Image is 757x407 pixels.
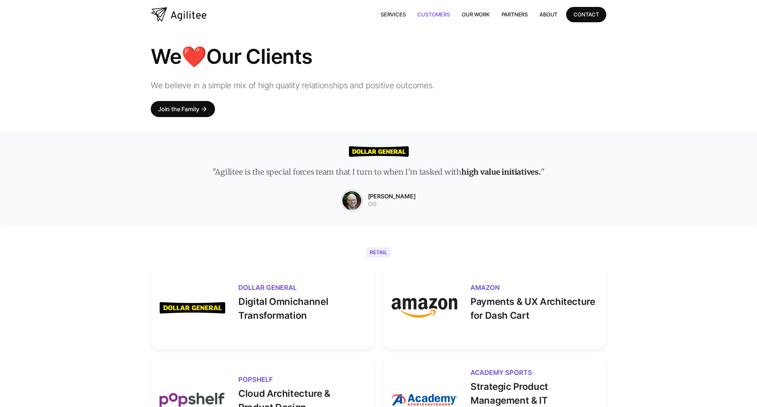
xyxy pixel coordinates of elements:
[534,7,563,22] a: About
[375,7,412,22] a: Services
[573,10,599,19] div: CONTACT
[151,7,207,22] a: home
[461,167,541,177] strong: high value initiatives.
[181,44,207,69] span: ❤️
[151,44,469,69] h1: We Our Clients
[456,7,496,22] a: Our Work
[566,7,606,22] a: CONTACT
[470,369,597,376] h3: ACADEMY SPORTS
[238,376,365,383] h3: Popshelf
[151,78,469,92] p: We believe in a simple mix of high quality relationships and positive outcomes.
[411,7,456,22] a: Customers
[368,200,416,209] div: CIO
[200,105,208,113] div: arrow_forward
[496,7,534,22] a: Partners
[151,101,215,117] a: Join the Familyarrow_forward
[212,166,544,179] p: "Agilitee is the special forces team that I turn to when I'm tasked with "
[158,104,199,114] div: Join the Family
[366,247,391,257] div: Retail
[238,284,365,291] h3: Dollar General
[470,291,597,323] p: Payments & UX Architecture for Dash Cart
[368,193,416,200] strong: [PERSON_NAME]
[238,291,365,323] p: Digital Omnichannel Transformation
[470,284,597,291] h3: AMAZON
